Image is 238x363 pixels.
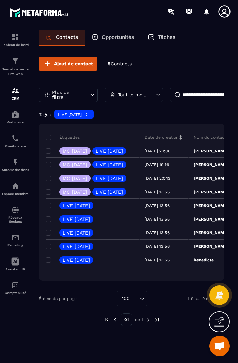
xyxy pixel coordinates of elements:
p: [PERSON_NAME] [194,162,228,167]
p: [PERSON_NAME] [194,216,228,222]
a: Contacts [39,30,85,46]
p: [DATE] 20:43 [145,176,170,181]
p: 1-9 sur 9 éléments [187,296,224,301]
p: CRM [2,96,29,100]
p: [DATE] 13:56 [145,230,170,235]
p: Tâches [158,34,175,40]
a: Assistant IA [2,252,29,276]
img: automations [11,110,19,119]
p: [DATE] 13:56 [145,244,170,249]
p: LIVE [DATE] [63,217,90,222]
p: MC [DATE] [63,176,87,181]
img: automations [11,182,19,190]
p: benedicte [194,257,214,263]
p: 01 [121,313,132,326]
p: Tableau de bord [2,43,29,47]
p: Automatisations [2,168,29,172]
p: Tags : [39,112,51,117]
p: [PERSON_NAME] [194,230,228,236]
p: LIVE [DATE] [63,244,90,249]
a: Tâches [141,30,182,46]
p: MC [DATE] [63,149,87,153]
img: formation [11,87,19,95]
a: automationsautomationsWebinaire [2,105,29,129]
p: Date de création [145,135,178,140]
p: LIVE [DATE] [63,230,90,235]
a: social-networksocial-networkRéseaux Sociaux [2,201,29,228]
img: logo [10,6,71,19]
p: [PERSON_NAME] [194,189,228,195]
p: [DATE] 13:56 [145,258,170,262]
span: Ajout de contact [54,60,93,67]
span: 100 [120,295,132,302]
p: Comptabilité [2,291,29,295]
p: Réseaux Sociaux [2,216,29,223]
p: Étiquettes [46,135,80,140]
p: Contacts [56,34,78,40]
a: schedulerschedulerPlanificateur [2,129,29,153]
img: accountant [11,281,19,289]
p: MC [DATE] [63,162,87,167]
p: [DATE] 20:08 [145,149,170,153]
p: Webinaire [2,120,29,124]
p: de 1 [135,317,143,322]
p: LIVE [DATE] [63,258,90,262]
button: Ajout de contact [39,57,97,71]
p: LIVE [DATE] [96,190,123,194]
span: Contacts [111,61,132,66]
p: MC [DATE] [63,190,87,194]
a: formationformationCRM [2,81,29,105]
a: formationformationTunnel de vente Site web [2,52,29,81]
p: Tunnel de vente Site web [2,67,29,76]
p: LIVE [DATE] [63,203,90,208]
p: [PERSON_NAME] [194,203,228,208]
p: [DATE] 13:56 [145,190,170,194]
img: formation [11,57,19,65]
img: formation [11,33,19,41]
p: [PERSON_NAME] [194,176,228,181]
div: Search for option [117,291,147,306]
a: Opportunités [85,30,141,46]
img: next [145,317,152,323]
p: LIVE [DATE] [96,176,123,181]
p: Éléments par page [39,296,77,301]
p: 9 [108,61,132,67]
p: Planificateur [2,144,29,148]
p: Espace membre [2,192,29,196]
div: Ouvrir le chat [209,336,230,356]
img: scheduler [11,134,19,142]
p: Assistant IA [2,267,29,271]
p: LIVE [DATE] [96,149,123,153]
p: [PERSON_NAME] [194,244,228,249]
p: [DATE] 13:56 [145,203,170,208]
a: emailemailE-mailing [2,228,29,252]
a: automationsautomationsAutomatisations [2,153,29,177]
p: Tout le monde [118,92,148,97]
a: accountantaccountantComptabilité [2,276,29,300]
img: email [11,233,19,242]
p: LIVE [DATE] [96,162,123,167]
p: [PERSON_NAME] [194,148,228,154]
p: [DATE] 13:56 [145,217,170,222]
a: formationformationTableau de bord [2,28,29,52]
p: [DATE] 19:16 [145,162,169,167]
img: automations [11,158,19,166]
p: Opportunités [102,34,134,40]
p: Nom du contact [194,135,226,140]
p: Plus de filtre [52,90,82,100]
img: next [154,317,160,323]
p: E-mailing [2,243,29,247]
img: prev [104,317,110,323]
img: social-network [11,206,19,214]
p: LIVE [DATE] [58,112,82,117]
input: Search for option [132,295,138,302]
a: automationsautomationsEspace membre [2,177,29,201]
img: prev [112,317,118,323]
